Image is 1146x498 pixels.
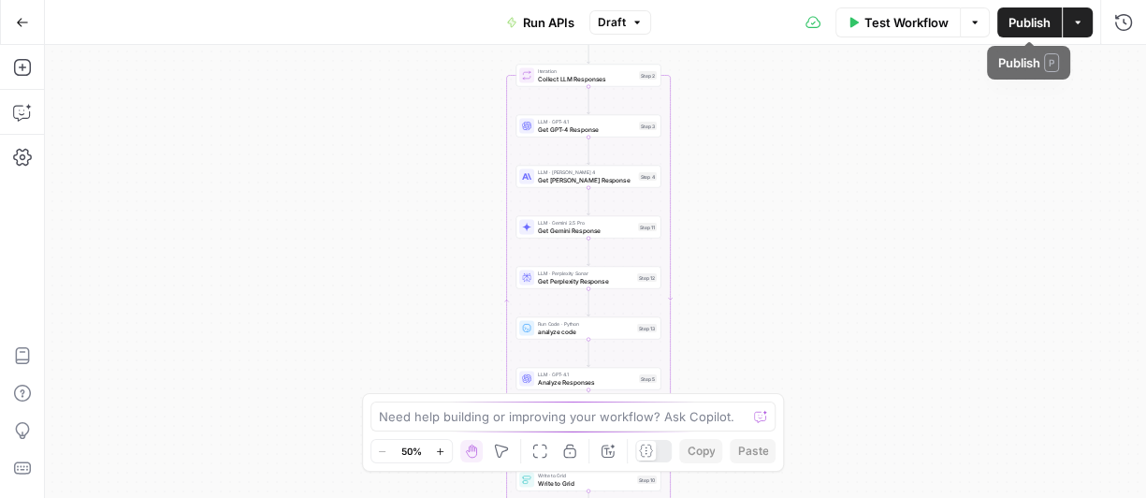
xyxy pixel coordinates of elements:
[538,118,635,125] span: LLM · GPT-4.1
[538,175,635,184] span: Get [PERSON_NAME] Response
[538,226,634,235] span: Get Gemini Response
[516,317,661,340] div: Run Code · Pythonanalyze codeStep 13
[679,439,722,463] button: Copy
[730,439,776,463] button: Paste
[1008,13,1051,32] span: Publish
[538,124,635,134] span: Get GPT-4 Response
[598,14,626,31] span: Draft
[864,13,949,32] span: Test Workflow
[637,324,657,332] div: Step 13
[538,276,633,286] span: Get Perplexity Response
[637,476,657,484] div: Step 10
[639,374,657,383] div: Step 5
[538,67,635,75] span: Iteration
[523,13,574,32] span: Run APIs
[538,371,635,378] span: LLM · GPT-4.1
[516,65,661,87] div: IterationCollect LLM ResponsesStep 2
[538,74,635,83] span: Collect LLM Responses
[835,7,960,37] button: Test Workflow
[538,327,633,336] span: analyze code
[588,288,590,315] g: Edge from step_12 to step_13
[401,444,422,459] span: 50%
[589,10,651,35] button: Draft
[637,273,657,282] div: Step 12
[516,469,661,491] div: Write to GridWrite to GridStep 10
[639,71,657,80] div: Step 2
[538,219,634,227] span: LLM · Gemini 2.5 Pro
[997,7,1062,37] button: Publish
[538,377,635,387] span: Analyze Responses
[588,36,590,63] g: Edge from step_1 to step_2
[538,168,635,176] span: LLM · [PERSON_NAME] 4
[495,7,586,37] button: Run APIs
[516,216,661,239] div: LLM · Gemini 2.5 ProGet Gemini ResponseStep 11
[588,137,590,164] g: Edge from step_3 to step_4
[538,478,633,488] span: Write to Grid
[638,223,657,231] div: Step 11
[737,443,768,460] span: Paste
[516,166,661,188] div: LLM · [PERSON_NAME] 4Get [PERSON_NAME] ResponseStep 4
[516,368,661,390] div: LLM · GPT-4.1Analyze ResponsesStep 5
[538,270,633,277] span: LLM · Perplexity Sonar
[516,267,661,289] div: LLM · Perplexity SonarGet Perplexity ResponseStep 12
[687,443,715,460] span: Copy
[538,320,633,328] span: Run Code · Python
[588,339,590,366] g: Edge from step_13 to step_5
[588,238,590,265] g: Edge from step_11 to step_12
[538,472,633,479] span: Write to Grid
[639,172,658,181] div: Step 4
[639,122,657,130] div: Step 3
[516,115,661,138] div: LLM · GPT-4.1Get GPT-4 ResponseStep 3
[588,86,590,113] g: Edge from step_2 to step_3
[588,187,590,214] g: Edge from step_4 to step_11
